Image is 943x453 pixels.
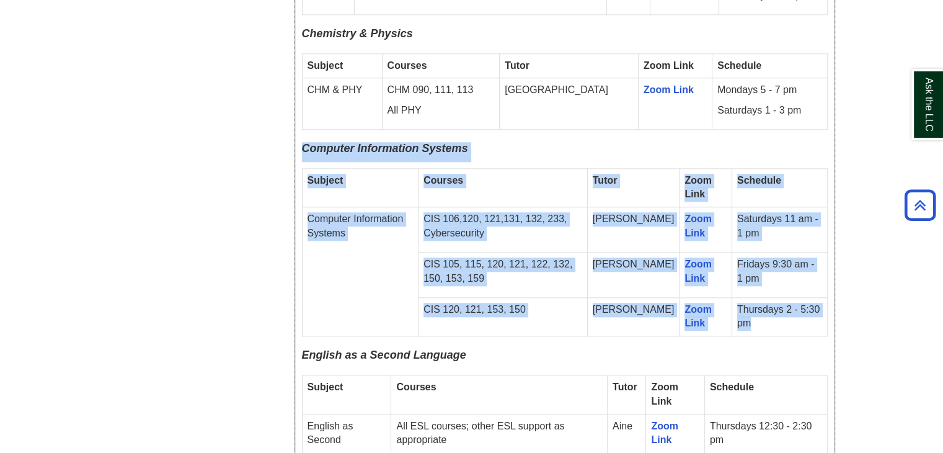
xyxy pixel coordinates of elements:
[644,84,694,95] a: Zoom Link
[308,419,386,448] p: English as Second
[396,382,436,392] strong: Courses
[644,60,694,71] strong: Zoom Link
[302,207,418,336] td: Computer Information Systems
[717,83,821,97] p: Mondays 5 - 7 pm
[387,83,495,97] p: CHM 090, 111, 113
[302,78,382,130] td: CHM & PHY
[651,382,678,406] strong: Zoom Link
[308,382,343,392] strong: Subject
[717,104,821,118] p: Saturdays 1 - 3 pm
[900,197,940,213] a: Back to Top
[732,207,827,253] td: Saturdays 11 am - 1 pm
[717,60,761,71] strong: Schedule
[587,297,680,336] td: [PERSON_NAME]
[423,175,463,186] strong: Courses
[710,382,754,392] strong: Schedule
[308,175,343,186] strong: Subject
[423,258,582,286] p: CIS 105, 115, 120, 121, 122, 132, 150, 153, 159
[423,212,582,241] p: CIS 106,120, 121,131, 132, 233, Cybersecurity
[710,419,822,448] p: Thursdays 12:30 - 2:30 pm
[387,104,495,118] p: All PHY
[302,142,468,155] span: Computer Information Systems
[302,27,413,40] span: Chemistry & Physics
[651,421,678,446] a: Zoom Link
[505,60,529,71] strong: Tutor
[302,349,466,361] span: English as a Second Language
[684,259,712,284] a: Zoom Link
[684,304,712,329] a: Zoom Link
[732,252,827,297] td: Fridays 9:30 am - 1 pm
[737,175,781,186] strong: Schedule
[684,175,712,200] strong: Zoom Link
[613,382,637,392] strong: Tutor
[587,207,680,253] td: [PERSON_NAME]
[308,60,343,71] strong: Subject
[418,297,588,336] td: CIS 120, 121, 153, 150
[684,213,712,238] a: Zoom Link
[732,297,827,336] td: Thursdays 2 - 5:30 pm
[500,78,639,130] td: [GEOGRAPHIC_DATA]
[387,60,427,71] strong: Courses
[587,252,680,297] td: [PERSON_NAME]
[593,175,618,186] strong: Tutor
